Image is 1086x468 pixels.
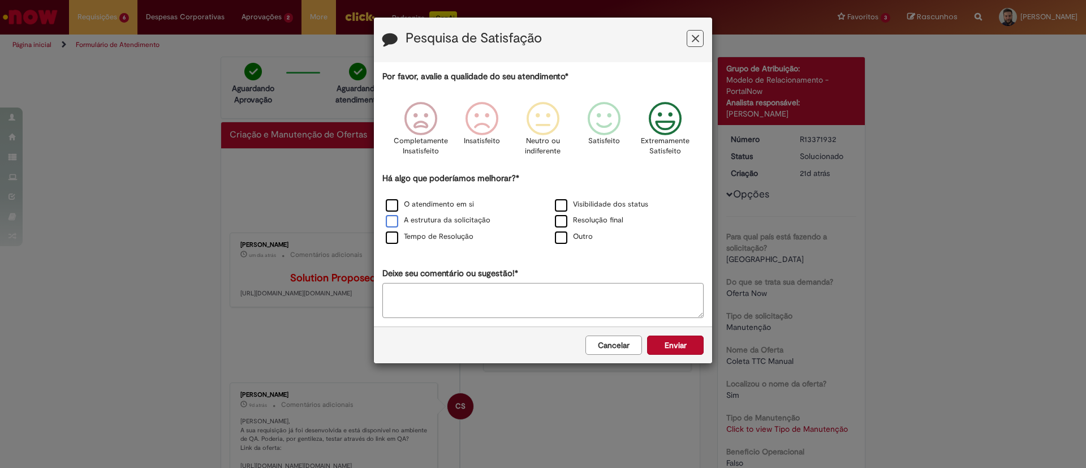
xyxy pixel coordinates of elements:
div: Há algo que poderíamos melhorar?* [382,173,704,246]
p: Insatisfeito [464,136,500,147]
label: Resolução final [555,215,623,226]
div: Insatisfeito [453,93,511,171]
label: Deixe seu comentário ou sugestão!* [382,268,518,280]
p: Completamente Insatisfeito [394,136,448,157]
p: Extremamente Satisfeito [641,136,689,157]
div: Satisfeito [575,93,633,171]
div: Extremamente Satisfeito [636,93,694,171]
button: Cancelar [585,336,642,355]
div: Completamente Insatisfeito [391,93,449,171]
label: Outro [555,231,593,242]
label: Pesquisa de Satisfação [406,31,542,46]
label: Tempo de Resolução [386,231,473,242]
label: Visibilidade dos status [555,199,648,210]
label: O atendimento em si [386,199,474,210]
p: Satisfeito [588,136,620,147]
button: Enviar [647,336,704,355]
label: A estrutura da solicitação [386,215,490,226]
label: Por favor, avalie a qualidade do seu atendimento* [382,71,568,83]
p: Neutro ou indiferente [523,136,563,157]
div: Neutro ou indiferente [514,93,572,171]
